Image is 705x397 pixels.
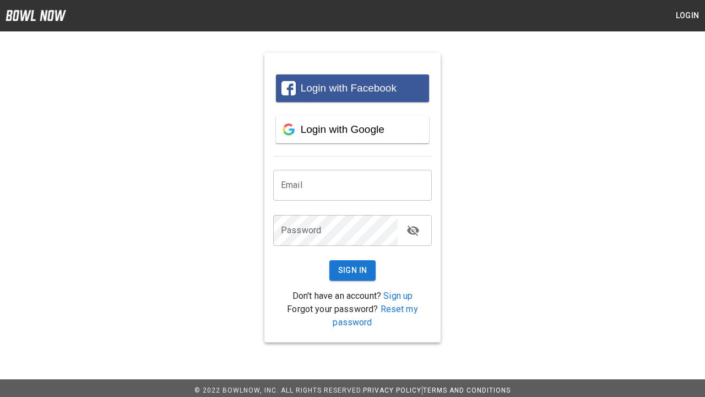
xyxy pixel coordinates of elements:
[383,291,413,301] a: Sign up
[276,74,429,102] button: Login with Facebook
[276,116,429,143] button: Login with Google
[670,6,705,26] button: Login
[329,260,376,281] button: Sign In
[333,304,417,328] a: Reset my password
[301,82,397,94] span: Login with Facebook
[423,387,511,394] a: Terms and Conditions
[402,219,424,242] button: toggle password visibility
[273,289,432,303] p: Don't have an account?
[301,124,384,135] span: Login with Google
[6,10,66,21] img: logo
[363,387,421,394] a: Privacy Policy
[194,387,363,394] span: © 2022 BowlNow, Inc. All Rights Reserved.
[273,303,432,329] p: Forgot your password?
